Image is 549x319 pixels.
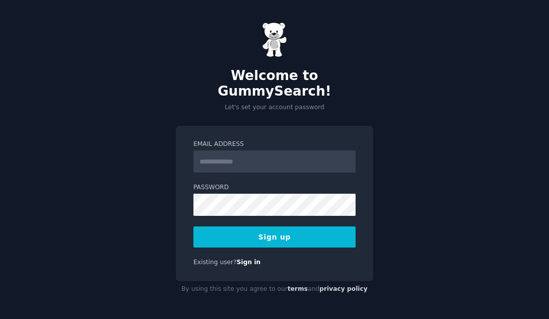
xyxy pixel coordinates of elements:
img: Gummy Bear [262,22,287,57]
p: Let's set your account password [176,103,373,112]
label: Email Address [193,140,356,149]
button: Sign up [193,226,356,248]
label: Password [193,183,356,192]
a: privacy policy [319,285,368,292]
div: By using this site you agree to our and [176,281,373,297]
a: Sign in [237,259,261,266]
a: terms [288,285,308,292]
h2: Welcome to GummySearch! [176,68,373,100]
span: Existing user? [193,259,237,266]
